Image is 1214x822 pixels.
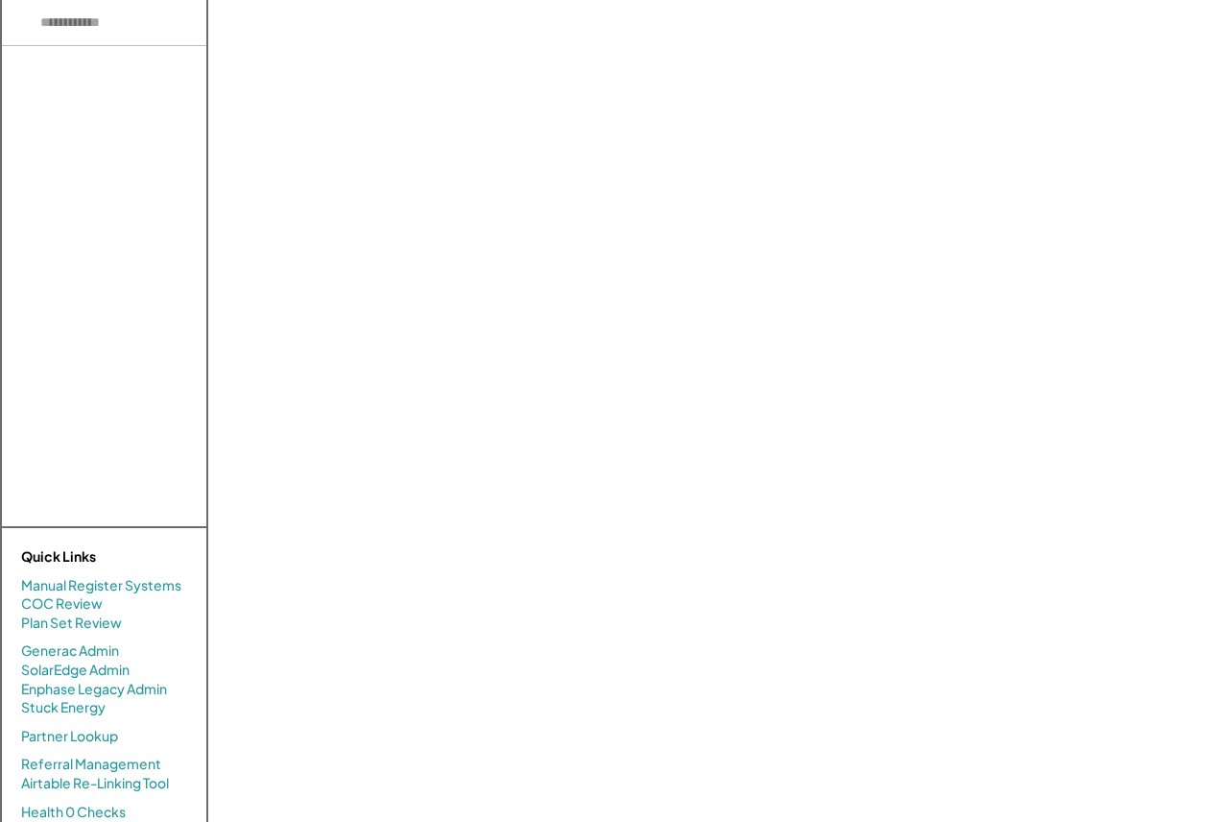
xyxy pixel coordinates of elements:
[21,547,213,567] div: Quick Links
[21,803,126,822] a: Health 0 Checks
[21,641,119,661] a: Generac Admin
[21,614,122,633] a: Plan Set Review
[21,680,167,699] a: Enphase Legacy Admin
[21,774,169,793] a: Airtable Re-Linking Tool
[21,594,103,614] a: COC Review
[21,698,106,717] a: Stuck Energy
[21,576,181,595] a: Manual Register Systems
[21,661,130,680] a: SolarEdge Admin
[21,755,161,774] a: Referral Management
[21,727,118,746] a: Partner Lookup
